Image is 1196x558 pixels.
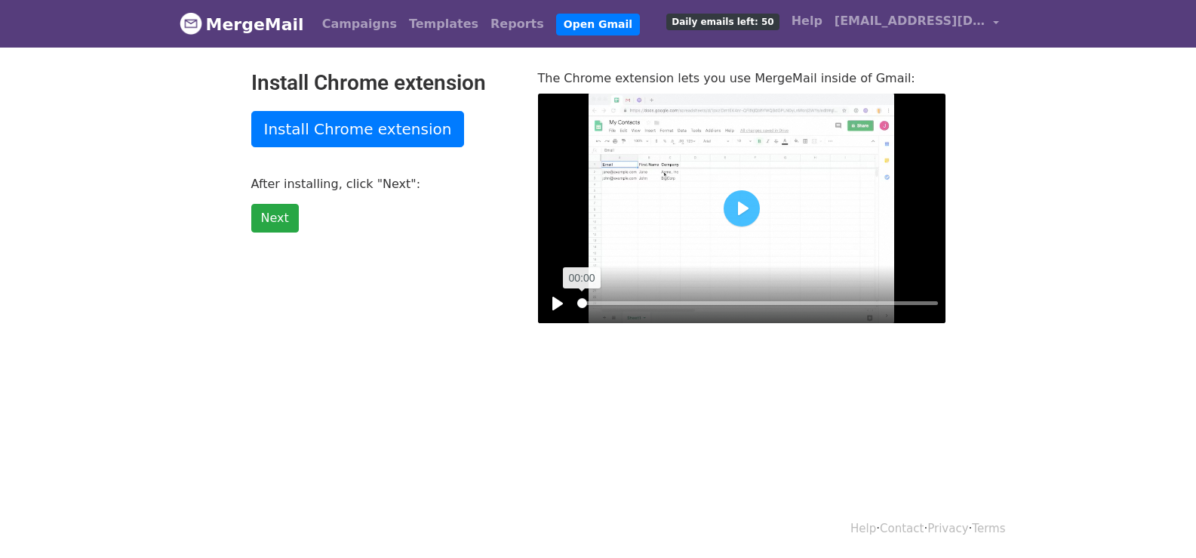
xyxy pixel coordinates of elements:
[880,522,924,535] a: Contact
[835,12,985,30] span: [EMAIL_ADDRESS][DOMAIN_NAME]
[850,522,876,535] a: Help
[666,14,779,30] span: Daily emails left: 50
[538,70,945,86] p: The Chrome extension lets you use MergeMail inside of Gmail:
[180,8,304,40] a: MergeMail
[251,70,515,96] h2: Install Chrome extension
[403,9,484,39] a: Templates
[316,9,403,39] a: Campaigns
[251,204,299,233] a: Next
[546,291,570,316] button: Play
[786,6,829,36] a: Help
[251,111,465,147] a: Install Chrome extension
[972,522,1005,535] a: Terms
[251,176,515,192] p: After installing, click "Next":
[660,6,785,36] a: Daily emails left: 50
[484,9,550,39] a: Reports
[829,6,1005,42] a: [EMAIL_ADDRESS][DOMAIN_NAME]
[180,12,202,35] img: MergeMail logo
[556,14,640,35] a: Open Gmail
[1121,486,1196,558] iframe: Chat Widget
[724,190,760,227] button: Play
[577,296,938,310] input: Seek
[927,522,968,535] a: Privacy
